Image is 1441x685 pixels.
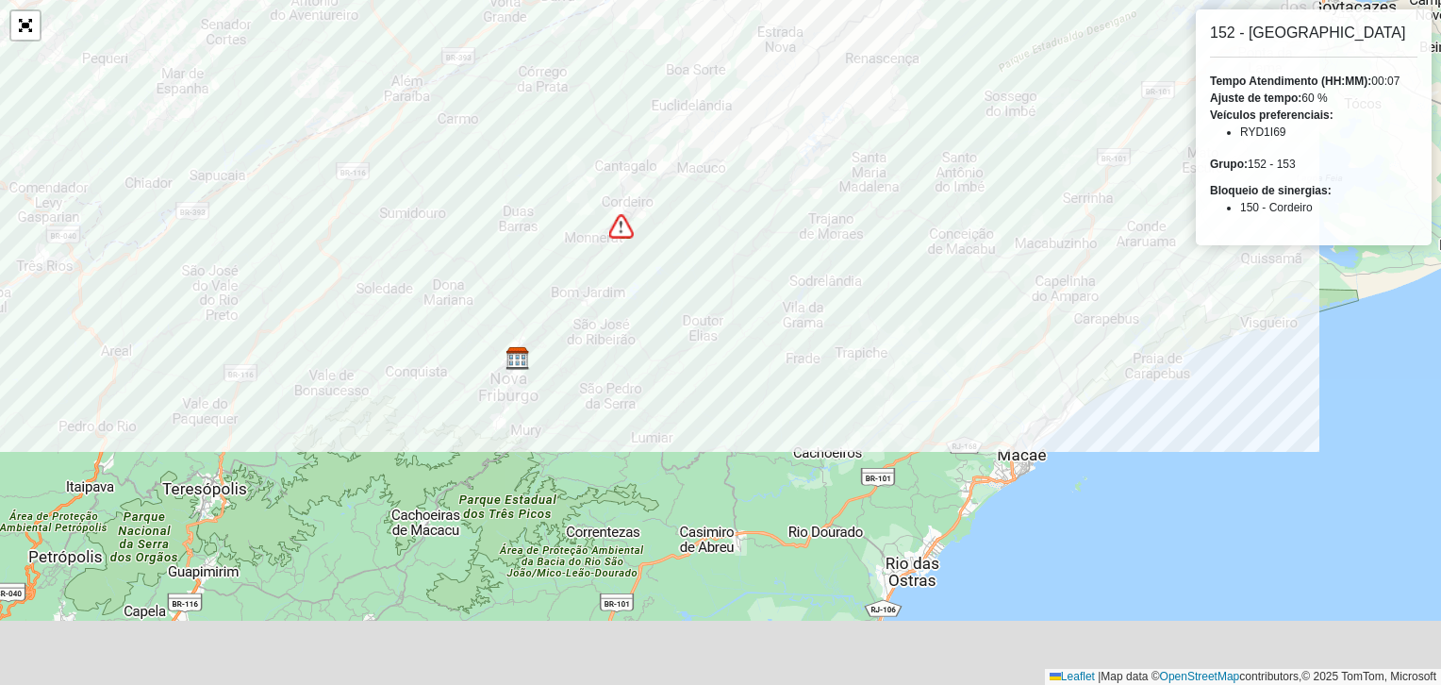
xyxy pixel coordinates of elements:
li: RYD1I69 [1240,124,1417,141]
li: 150 - Cordeiro [1240,199,1417,216]
img: Bloqueio de sinergias [609,214,634,239]
div: 00:07 [1210,73,1417,90]
a: Abrir mapa em tela cheia [11,11,40,40]
div: Map data © contributors,© 2025 TomTom, Microsoft [1045,669,1441,685]
strong: Grupo: [1210,158,1248,171]
span: | [1098,670,1101,683]
h6: 152 - [GEOGRAPHIC_DATA] [1210,24,1417,42]
div: 60 % [1210,90,1417,107]
div: 152 - 153 [1210,156,1417,173]
strong: Veículos preferenciais: [1210,109,1333,122]
strong: Bloqueio de sinergias: [1210,184,1332,197]
strong: Tempo Atendimento (HH:MM): [1210,75,1371,88]
a: OpenStreetMap [1160,670,1240,683]
a: Leaflet [1050,670,1095,683]
strong: Ajuste de tempo: [1210,92,1301,105]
